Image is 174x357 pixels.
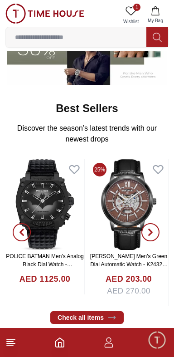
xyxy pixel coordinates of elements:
[5,4,84,24] img: ...
[147,330,167,350] div: Chat Widget
[106,273,152,285] h4: AED 203.00
[89,159,168,250] img: Kenneth Scott Men's Green Dial Automatic Watch - K24323-BLBH
[120,4,142,27] a: 1Wishlist
[120,18,142,25] span: Wishlist
[5,159,84,250] img: POLICE BATMAN Men's Analog Black Dial Watch - PEWGD0022601
[6,253,83,276] a: POLICE BATMAN Men's Analog Black Dial Watch - PEWGD0022601
[54,337,65,348] a: Home
[107,285,150,297] span: AED 270.00
[56,101,118,116] h2: Best Sellers
[13,123,161,145] p: Discover the season’s latest trends with our newest drops
[90,253,168,276] a: [PERSON_NAME] Men's Green Dial Automatic Watch - K24323-BLBH
[144,17,167,24] span: My Bag
[19,273,70,285] h4: AED 1125.00
[142,4,169,27] button: My Bag
[50,311,124,324] a: Check all items
[133,4,140,11] span: 1
[93,163,106,176] span: 25%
